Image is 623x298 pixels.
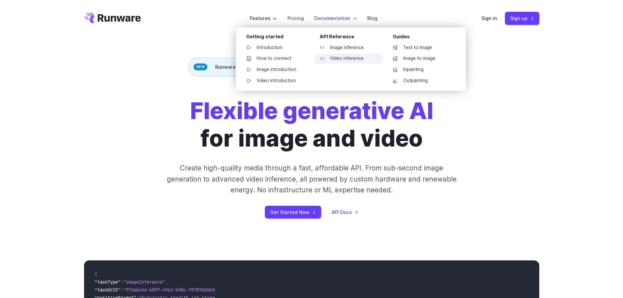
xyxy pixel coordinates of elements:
[320,33,382,43] div: API Reference
[123,287,223,293] span: "7f3ebcb6-b897-49e1-b98c-f5789d2d40d7"
[314,14,357,22] label: Documentation
[388,43,456,53] a: Text to Image
[190,97,433,125] strong: Flexible generative AI
[265,206,321,219] a: Get Started Now
[241,76,309,86] a: Video introduction
[388,54,456,63] a: Image to image
[505,12,539,25] a: Sign up
[121,287,123,293] span: :
[332,208,358,216] a: API Docs
[95,279,121,285] span: "taskType"
[121,279,123,285] span: :
[241,43,309,53] a: Introduction
[287,14,304,22] a: Pricing
[388,76,456,86] a: Outpainting
[190,97,433,152] h1: for image and video
[481,14,497,22] a: Sign in
[84,13,141,23] a: Go to /
[246,33,309,43] div: Getting started
[95,287,121,293] span: "taskUUID"
[314,43,382,53] a: Image inference
[165,279,168,285] span: ,
[367,14,377,22] a: Blog
[393,33,456,43] div: Guides
[241,65,309,75] a: Image introduction
[166,163,457,195] p: Create high-quality media through a fast, affordable API. From sub-second image generation to adv...
[241,54,309,63] a: How to connect
[314,54,382,63] a: Video inference
[95,271,97,277] span: {
[123,279,165,285] span: "imageInference"
[188,58,435,76] div: Runware raises $13M seed funding led by Insight Partners
[388,65,456,75] a: Inpainting
[250,14,277,22] label: Features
